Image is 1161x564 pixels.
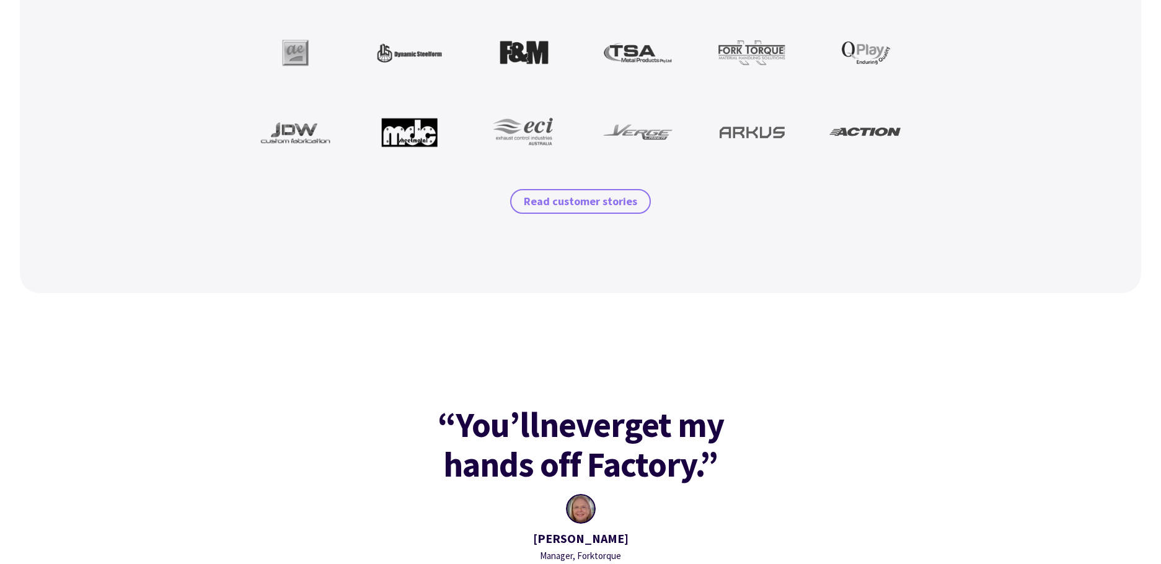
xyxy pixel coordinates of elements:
mark: never [539,405,624,444]
span: Read customer stories [524,194,637,209]
a: Read customer stories [510,189,651,214]
div: Manager, Forktorque [533,549,629,563]
h3: “You’ll get my hands off Factory.” [400,405,762,484]
iframe: Chat Widget [1099,505,1161,564]
strong: [PERSON_NAME] [533,531,629,546]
